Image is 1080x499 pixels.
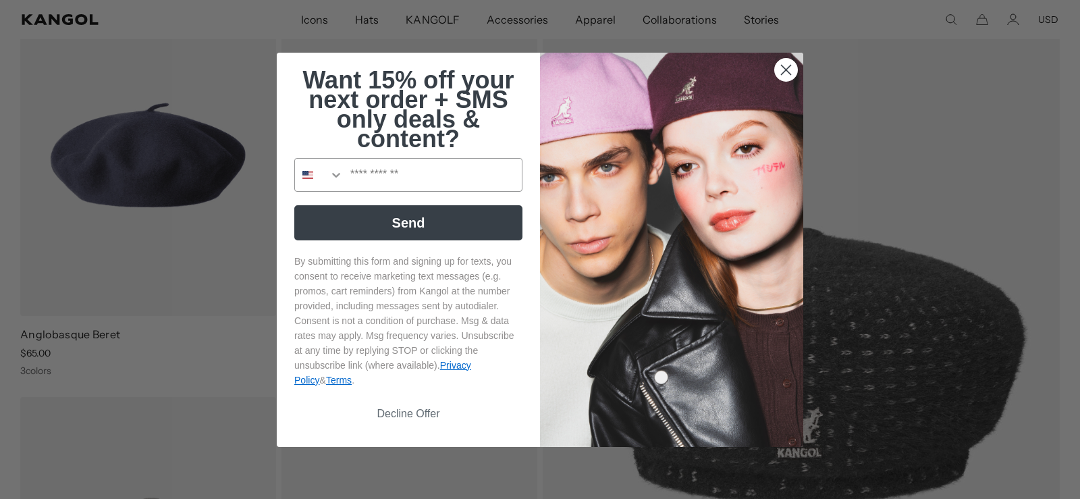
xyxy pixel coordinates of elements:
[344,159,522,191] input: Phone Number
[774,58,798,82] button: Close dialog
[294,205,522,240] button: Send
[302,66,514,153] span: Want 15% off your next order + SMS only deals & content?
[295,159,344,191] button: Search Countries
[540,53,803,447] img: 4fd34567-b031-494e-b820-426212470989.jpeg
[294,401,522,427] button: Decline Offer
[302,169,313,180] img: United States
[326,375,352,386] a: Terms
[294,254,522,388] p: By submitting this form and signing up for texts, you consent to receive marketing text messages ...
